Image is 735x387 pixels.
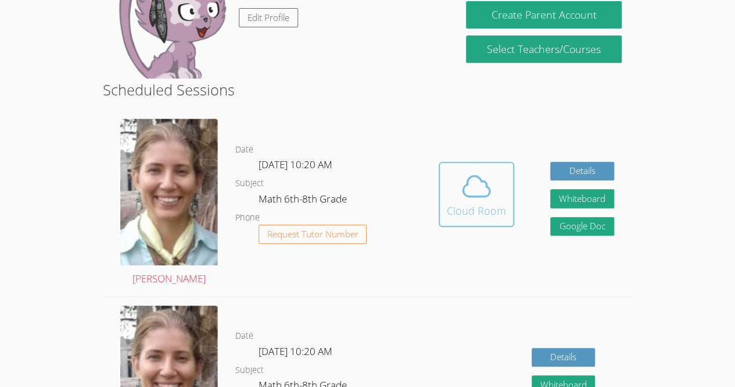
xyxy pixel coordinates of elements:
[235,363,264,378] dt: Subject
[235,143,253,157] dt: Date
[259,225,367,244] button: Request Tutor Number
[447,203,506,219] div: Cloud Room
[120,119,218,287] a: [PERSON_NAME]
[267,230,358,239] span: Request Tutor Number
[550,189,614,208] button: Whiteboard
[550,162,614,181] a: Details
[103,79,632,101] h2: Scheduled Sessions
[239,8,298,27] a: Edit Profile
[235,211,260,225] dt: Phone
[235,176,264,191] dt: Subject
[466,1,621,29] button: Create Parent Account
[235,329,253,343] dt: Date
[532,348,596,367] a: Details
[259,191,349,211] dd: Math 6th-8th Grade
[120,119,218,265] img: Screenshot%202024-09-06%20202226%20-%20Cropped.png
[259,345,332,358] span: [DATE] 10:20 AM
[550,217,614,236] a: Google Doc
[466,35,621,63] a: Select Teachers/Courses
[259,158,332,171] span: [DATE] 10:20 AM
[439,162,514,227] button: Cloud Room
